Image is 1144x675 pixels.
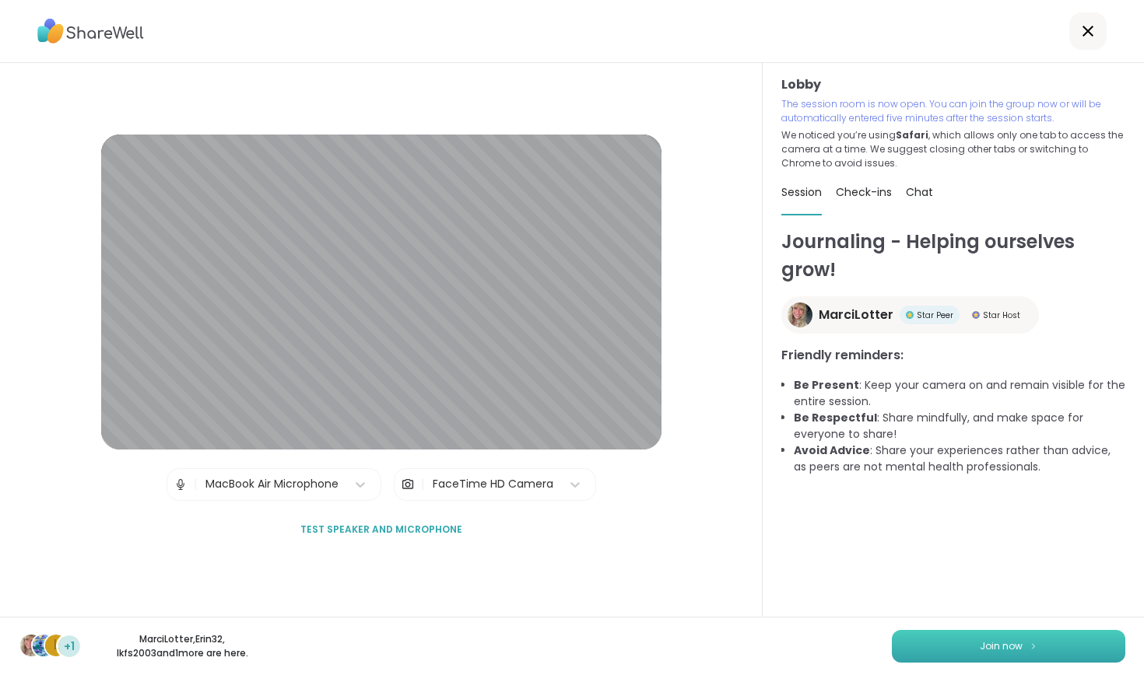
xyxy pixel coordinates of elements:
[95,632,269,660] p: MarciLotter , Erin32 , lkfs2003 and 1 more are here.
[194,469,198,500] span: |
[794,377,859,393] b: Be Present
[906,311,914,319] img: Star Peer
[781,346,1125,365] h3: Friendly reminders:
[781,128,1125,170] p: We noticed you’re using , which allows only one tab to access the camera at a time. We suggest cl...
[174,469,188,500] img: Microphone
[794,377,1125,410] li: : Keep your camera on and remain visible for the entire session.
[64,638,75,655] span: +1
[794,410,1125,442] li: : Share mindfully, and make space for everyone to share!
[20,635,42,656] img: MarciLotter
[794,442,870,458] b: Avoid Advice
[33,635,54,656] img: Erin32
[433,476,553,492] div: FaceTime HD Camera
[917,310,953,321] span: Star Peer
[781,296,1039,334] a: MarciLotterMarciLotterStar PeerStar PeerStar HostStar Host
[781,75,1125,94] h3: Lobby
[54,635,59,656] span: l
[421,469,425,500] span: |
[892,630,1125,663] button: Join now
[980,639,1023,653] span: Join now
[294,513,468,546] button: Test speaker and microphone
[781,228,1125,284] h1: Journaling - Helping ourselves grow!
[819,306,893,324] span: MarciLotter
[836,184,892,200] span: Check-ins
[896,128,928,142] b: Safari
[972,311,980,319] img: Star Host
[794,442,1125,475] li: : Share your experiences rather than advice, as peers are not mental health professionals.
[37,13,144,49] img: ShareWell Logo
[781,97,1125,125] p: The session room is now open. You can join the group now or will be automatically entered five mi...
[794,410,877,425] b: Be Respectful
[788,303,812,327] img: MarciLotter
[401,469,415,500] img: Camera
[205,476,339,492] div: MacBook Air Microphone
[906,184,933,200] span: Chat
[781,184,822,200] span: Session
[983,310,1020,321] span: Star Host
[300,523,462,537] span: Test speaker and microphone
[1029,642,1038,650] img: ShareWell Logomark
